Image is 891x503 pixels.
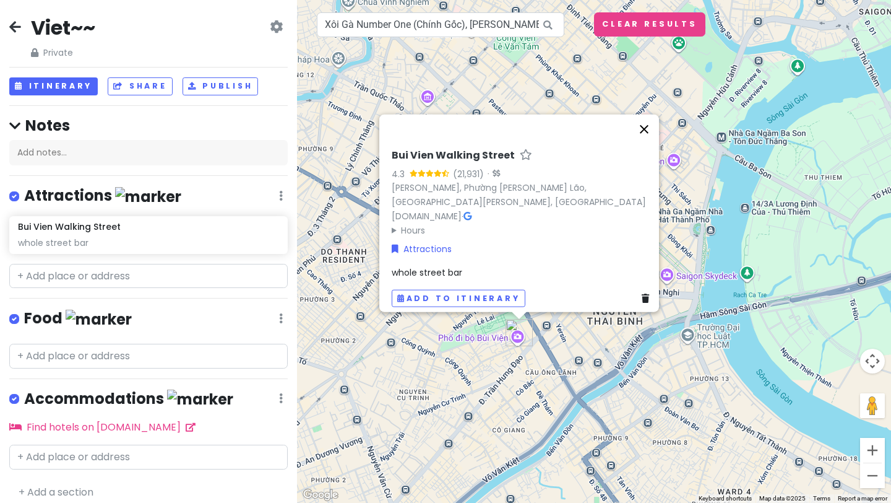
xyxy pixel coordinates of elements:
h4: Accommodations [24,389,233,409]
a: Attractions [392,242,452,256]
a: Report a map error [838,495,887,502]
i: Google Maps [463,211,471,220]
div: (21,931) [453,167,484,180]
img: marker [167,390,233,409]
summary: Hours [392,223,654,237]
h2: Viet~~ [31,15,95,41]
span: Map data ©2025 [759,495,806,502]
input: + Add place or address [9,445,288,470]
a: Open this area in Google Maps (opens a new window) [300,487,341,503]
button: Map camera controls [860,349,885,374]
a: Delete place [642,292,654,305]
img: marker [66,310,132,329]
button: Itinerary [9,77,98,95]
input: + Add place or address [9,264,288,289]
div: Bui Vien Walking Street [506,319,533,346]
a: + Add a section [19,485,93,499]
span: Private [31,46,95,59]
button: Drag Pegman onto the map to open Street View [860,393,885,418]
button: Close [629,115,659,144]
div: · [484,168,500,180]
a: Terms [813,495,830,502]
button: Keyboard shortcuts [699,494,752,503]
a: [PERSON_NAME], Phường [PERSON_NAME] Lão, [GEOGRAPHIC_DATA][PERSON_NAME], [GEOGRAPHIC_DATA] [392,182,646,208]
input: Search a place [317,12,564,37]
a: [DOMAIN_NAME] [392,209,462,222]
button: Share [108,77,172,95]
h4: Attractions [24,186,181,206]
input: + Add place or address [9,344,288,369]
div: 4.3 [392,167,410,180]
button: Publish [183,77,259,95]
a: Find hotels on [DOMAIN_NAME] [9,420,196,434]
img: marker [115,187,181,206]
h4: Notes [9,116,288,135]
h6: Bui Vien Walking Street [18,221,121,232]
h4: Food [24,308,132,329]
button: Zoom in [860,438,885,463]
button: Add to itinerary [392,289,525,307]
div: Add notes... [9,140,288,166]
img: Google [300,487,341,503]
button: Zoom out [860,463,885,488]
span: whole street bar [392,266,462,279]
div: · [392,149,654,237]
div: whole street bar [18,237,278,248]
h6: Bui Vien Walking Street [392,149,515,162]
button: Clear Results [594,12,705,37]
a: Star place [520,149,532,162]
